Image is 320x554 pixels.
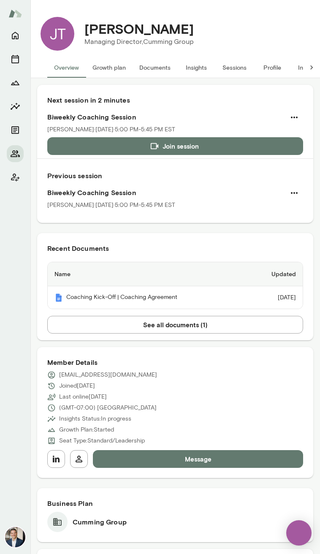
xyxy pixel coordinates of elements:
button: Insights [7,98,24,115]
button: Sessions [215,57,253,78]
button: Home [7,27,24,44]
h6: Previous session [47,171,303,181]
button: Message [93,450,303,468]
p: [EMAIL_ADDRESS][DOMAIN_NAME] [59,371,157,379]
h6: Cumming Group [73,517,127,527]
p: Seat Type: Standard/Leadership [59,437,145,445]
h6: Biweekly Coaching Session [47,112,303,122]
td: [DATE] [247,286,303,309]
button: Sessions [7,51,24,68]
div: JT [41,17,74,51]
button: Insights [177,57,215,78]
h4: [PERSON_NAME] [84,21,194,37]
button: Client app [7,169,24,186]
button: Members [7,145,24,162]
button: Growth Plan [7,74,24,91]
p: Last online [DATE] [59,393,107,401]
button: Growth plan [86,57,133,78]
h6: Business Plan [47,498,303,508]
p: (GMT-07:00) [GEOGRAPHIC_DATA] [59,404,157,412]
img: Mento [54,293,63,302]
th: Coaching Kick-Off | Coaching Agreement [48,286,247,309]
th: Updated [247,262,303,286]
h6: Biweekly Coaching Session [47,187,303,198]
p: Insights Status: In progress [59,415,131,423]
h6: Recent Documents [47,243,303,253]
button: Join session [47,137,303,155]
th: Name [48,262,247,286]
p: Joined [DATE] [59,382,95,390]
button: Profile [253,57,291,78]
p: Growth Plan: Started [59,426,114,434]
h6: Next session in 2 minutes [47,95,303,105]
img: Mento [8,5,22,22]
button: Overview [47,57,86,78]
button: Documents [133,57,177,78]
p: [PERSON_NAME] · [DATE] · 5:00 PM-5:45 PM EST [47,201,175,209]
p: Managing Director, Cumming Group [84,37,194,47]
button: Documents [7,122,24,138]
img: Mark Zschocke [5,527,25,547]
p: [PERSON_NAME] · [DATE] · 5:00 PM-5:45 PM EST [47,125,175,134]
h6: Member Details [47,357,303,367]
button: See all documents (1) [47,316,303,334]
